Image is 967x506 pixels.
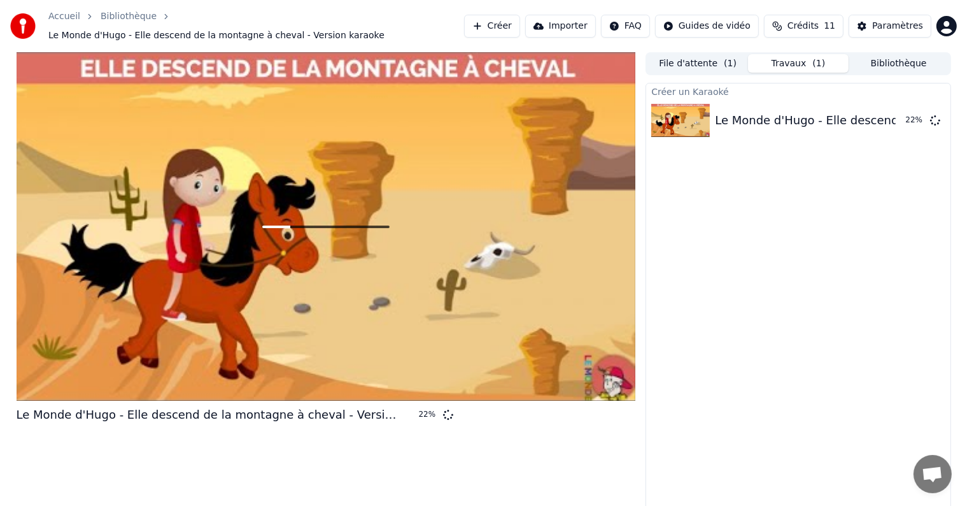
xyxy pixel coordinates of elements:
[419,410,438,420] div: 22 %
[849,54,949,73] button: Bibliothèque
[101,10,157,23] a: Bibliothèque
[748,54,849,73] button: Travaux
[48,10,80,23] a: Accueil
[914,455,952,493] div: Ouvrir le chat
[824,20,835,33] span: 11
[724,57,737,70] span: ( 1 )
[655,15,759,38] button: Guides de vidéo
[646,83,950,99] div: Créer un Karaoké
[464,15,520,38] button: Créer
[849,15,931,38] button: Paramètres
[10,13,36,39] img: youka
[525,15,596,38] button: Importer
[48,29,385,42] span: Le Monde d'Hugo - Elle descend de la montagne à cheval - Version karaoke
[764,15,843,38] button: Crédits11
[647,54,748,73] button: File d'attente
[601,15,650,38] button: FAQ
[48,10,464,42] nav: breadcrumb
[812,57,825,70] span: ( 1 )
[787,20,819,33] span: Crédits
[906,115,925,126] div: 22 %
[17,406,399,424] div: Le Monde d'Hugo - Elle descend de la montagne à cheval - Version karaoke
[872,20,923,33] div: Paramètres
